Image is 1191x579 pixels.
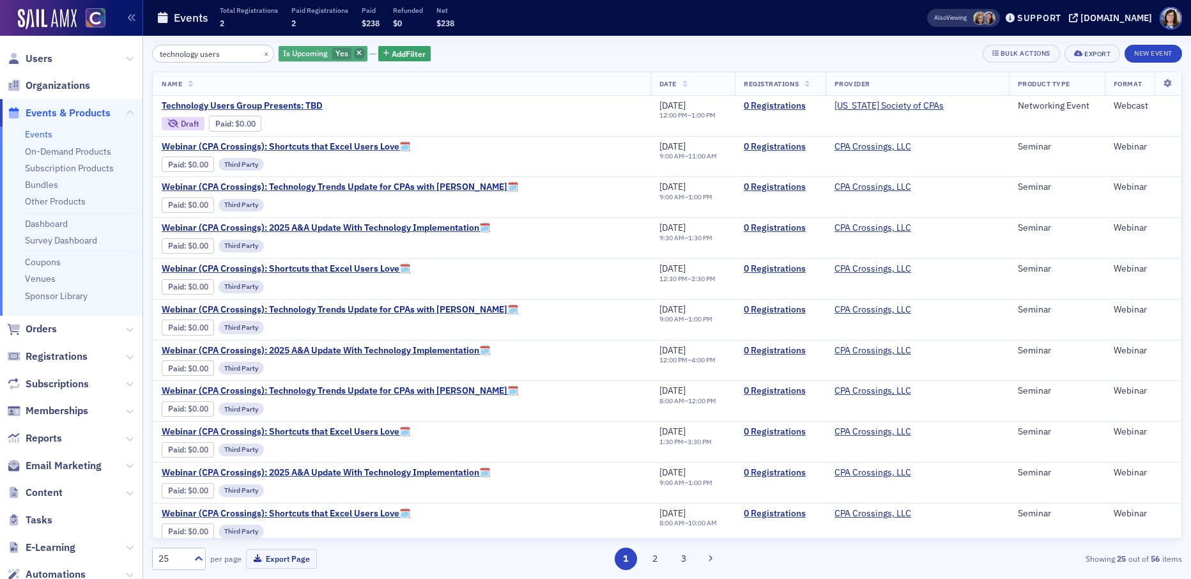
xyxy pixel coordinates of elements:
a: 0 Registrations [744,304,817,316]
a: Webinar (CPA Crossings): Technology Trends Update for CPAs with [PERSON_NAME]🗓️ [162,304,518,316]
span: $0.00 [188,200,208,210]
span: Webinar (CPA Crossings): Shortcuts that Excel Users Love🗓️ [162,141,410,153]
time: 1:30 PM [688,233,712,242]
div: Webinar [1114,222,1172,234]
button: Export Page [246,549,317,569]
span: [DATE] [659,467,686,478]
div: Support [1017,12,1061,24]
a: Webinar (CPA Crossings): Technology Trends Update for CPAs with [PERSON_NAME]🗓️ [162,181,518,193]
span: E-Learning [26,541,75,555]
a: Registrations [7,350,88,364]
p: Paid Registrations [291,6,348,15]
a: Paid [168,160,184,169]
div: Draft [162,117,204,130]
time: 11:00 AM [688,151,717,160]
a: Events & Products [7,106,111,120]
time: 12:00 PM [659,355,688,364]
span: Date [659,79,677,88]
span: CPA Crossings, LLC [834,508,915,520]
span: : [168,160,188,169]
button: Export [1064,45,1120,63]
span: [DATE] [659,222,686,233]
a: Webinar (CPA Crossings): Shortcuts that Excel Users Love🗓️ [162,426,410,438]
span: [DATE] [659,426,686,437]
span: $238 [436,18,454,28]
h1: Events [174,10,208,26]
span: CPA Crossings, LLC [834,426,915,438]
span: [DATE] [659,304,686,315]
span: Subscriptions [26,377,89,391]
span: [DATE] [659,263,686,274]
div: Paid: 0 - $0 [162,523,214,539]
img: SailAMX [86,8,105,28]
a: Dashboard [25,218,68,229]
span: Yes [335,48,348,58]
span: Memberships [26,404,88,418]
a: Users [7,52,52,66]
a: Paid [168,445,184,454]
span: $0 [393,18,402,28]
div: Webinar [1114,181,1172,193]
div: Draft [181,120,199,127]
div: Seminar [1018,263,1096,275]
div: – [659,275,716,283]
span: Webinar (CPA Crossings): 2025 A&A Update With Technology Implementation🗓️ [162,345,490,357]
div: Webinar [1114,426,1172,438]
span: : [168,323,188,332]
a: Paid [168,404,184,413]
span: Format [1114,79,1142,88]
div: Webinar [1114,304,1172,316]
div: Paid: 0 - $0 [162,360,214,376]
span: Webinar (CPA Crossings): Technology Trends Update for CPAs with John Higgins🗓️ [162,304,518,316]
span: [DATE] [659,141,686,152]
div: Seminar [1018,467,1096,479]
a: SailAMX [18,9,77,29]
span: Users [26,52,52,66]
a: Email Marketing [7,459,102,473]
button: New Event [1125,45,1182,63]
span: [DATE] [659,385,686,396]
div: Third Party [219,281,264,293]
div: Third Party [219,444,264,456]
span: CPA Crossings, LLC [834,222,915,234]
div: Export [1084,50,1110,58]
span: Webinar (CPA Crossings): 2025 A&A Update With Technology Implementation🗓️ [162,467,490,479]
span: $0.00 [188,445,208,454]
div: Third Party [219,158,264,171]
span: $0.00 [188,527,208,536]
div: – [659,356,716,364]
div: Seminar [1018,345,1096,357]
span: Tiffany Carson [982,12,995,25]
span: CPA Crossings, LLC [834,304,915,316]
a: Subscription Products [25,162,114,174]
span: $0.00 [188,486,208,495]
div: Webinar [1114,385,1172,397]
span: Tasks [26,513,52,527]
time: 9:00 AM [659,151,684,160]
span: : [168,404,188,413]
span: Webinar (CPA Crossings): Shortcuts that Excel Users Love🗓️ [162,508,410,520]
time: 1:30 PM [659,437,684,446]
span: Webinar (CPA Crossings): Technology Trends Update for CPAs with John Higgins🗓️ [162,385,518,397]
div: – [659,193,712,201]
time: 4:00 PM [691,355,716,364]
div: Webcast [1114,100,1172,112]
span: : [168,282,188,291]
a: View Homepage [77,8,105,30]
a: Technology Users Group Presents: TBD [162,100,376,112]
div: Bulk Actions [1001,50,1050,57]
time: 10:00 AM [688,518,717,527]
time: 12:00 PM [659,111,688,120]
div: – [659,438,712,446]
span: : [168,241,188,251]
div: Third Party [219,321,264,334]
div: Webinar [1114,467,1172,479]
span: Webinar (CPA Crossings): 2025 A&A Update With Technology Implementation🗓️ [162,222,490,234]
span: CPA Crossings, LLC [834,467,915,479]
a: 0 Registrations [744,222,817,234]
div: Paid: 0 - $0 [162,238,214,254]
span: : [168,486,188,495]
a: Coupons [25,256,61,268]
div: Webinar [1114,345,1172,357]
span: Is Upcoming [283,48,328,58]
